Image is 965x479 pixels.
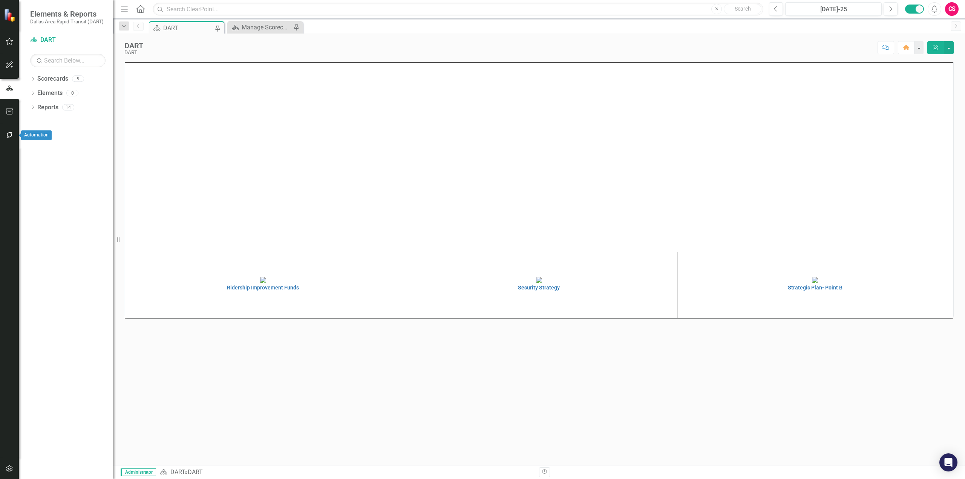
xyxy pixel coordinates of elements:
a: DART [30,36,106,44]
img: mceclip2%20v4.png [536,277,542,283]
span: Elements & Reports [30,9,104,18]
div: DART [124,41,143,50]
div: Automation [21,130,52,140]
button: Search [724,4,761,14]
a: Elements [37,89,63,98]
button: [DATE]-25 [785,2,882,16]
img: ClearPoint Strategy [3,8,17,22]
a: Reports [37,103,58,112]
h4: Ridership Improvement Funds [127,285,399,291]
input: Search Below... [30,54,106,67]
a: Security Strategy [403,276,675,291]
img: mceclip1%20v4.png [260,277,266,283]
input: Search ClearPoint... [153,3,763,16]
div: 9 [72,76,84,82]
div: [DATE]-25 [788,5,879,14]
div: DART [163,23,213,33]
h4: Security Strategy [403,285,675,291]
div: Open Intercom Messenger [939,453,957,471]
a: Strategic Plan- Point B [679,276,951,291]
span: Search [735,6,751,12]
a: DART [170,468,185,476]
a: Manage Scorecards [229,23,291,32]
div: DART [188,468,203,476]
span: Administrator [121,468,156,476]
img: mceclip4%20v3.png [812,277,818,283]
small: Dallas Area Rapid Transit (DART) [30,18,104,24]
div: Manage Scorecards [242,23,291,32]
div: 14 [62,104,74,110]
h4: Strategic Plan- Point B [679,285,951,291]
a: Ridership Improvement Funds [127,276,399,291]
a: Scorecards [37,75,68,83]
div: » [160,468,533,477]
div: 0 [66,90,78,96]
button: CS [945,2,959,16]
div: DART [124,50,143,55]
